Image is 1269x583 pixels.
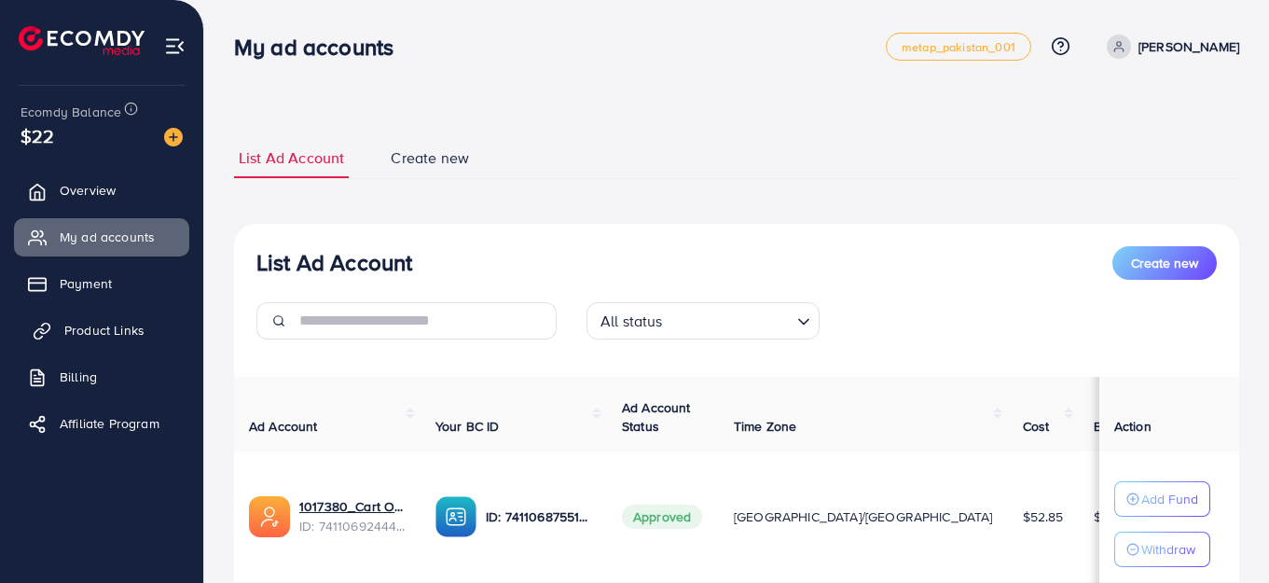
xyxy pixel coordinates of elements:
a: 1017380_Cart Outfit 2_1725524046068 [299,497,406,516]
span: $52.85 [1023,507,1064,526]
h3: List Ad Account [256,249,412,276]
img: menu [164,35,186,57]
span: Ad Account [249,417,318,436]
span: Create new [391,147,469,169]
span: Approved [622,505,702,529]
button: Create new [1112,246,1217,280]
button: Add Fund [1114,481,1210,517]
p: ID: 7411068755171852289 [486,506,592,528]
span: Product Links [64,321,145,340]
h3: My ad accounts [234,34,408,61]
a: Billing [14,358,189,396]
span: List Ad Account [239,147,344,169]
a: metap_pakistan_001 [886,33,1031,61]
a: [PERSON_NAME] [1099,35,1239,59]
span: [GEOGRAPHIC_DATA]/[GEOGRAPHIC_DATA] [734,507,993,526]
a: Affiliate Program [14,405,189,442]
p: Withdraw [1141,538,1195,561]
img: image [164,128,183,146]
a: Payment [14,265,189,302]
div: Search for option [586,302,820,340]
div: <span class='underline'>1017380_Cart Outfit 2_1725524046068</span></br>7411069244403925009 [299,497,406,535]
span: Action [1114,417,1152,436]
iframe: Chat [1190,499,1255,569]
span: Time Zone [734,417,796,436]
span: $22 [21,122,54,149]
span: metap_pakistan_001 [902,41,1015,53]
span: ID: 7411069244403925009 [299,517,406,535]
p: [PERSON_NAME] [1138,35,1239,58]
a: My ad accounts [14,218,189,256]
span: Affiliate Program [60,414,159,433]
span: Ecomdy Balance [21,103,121,121]
span: Your BC ID [435,417,500,436]
img: ic-ads-acc.e4c84228.svg [249,496,290,537]
input: Search for option [669,304,790,335]
span: Billing [60,368,97,386]
a: Product Links [14,312,189,349]
span: All status [597,308,667,335]
p: Add Fund [1141,488,1198,510]
a: Overview [14,172,189,209]
span: Cost [1023,417,1050,436]
span: Create new [1131,254,1198,272]
span: My ad accounts [60,228,155,246]
span: Ad Account Status [622,398,691,436]
img: ic-ba-acc.ded83a64.svg [435,496,476,537]
button: Withdraw [1114,532,1210,567]
img: logo [19,26,145,55]
span: Payment [60,274,112,293]
span: Overview [60,181,116,200]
